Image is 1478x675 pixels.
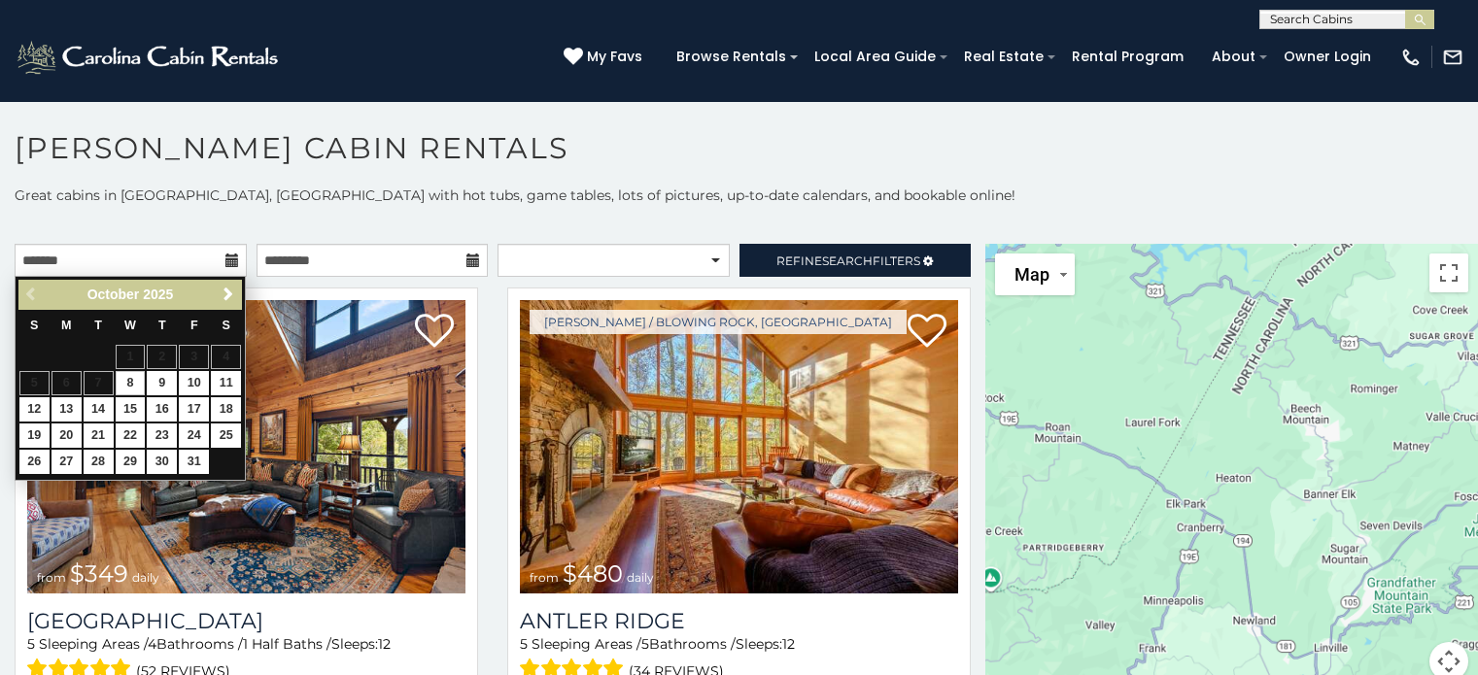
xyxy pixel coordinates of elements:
span: from [530,570,559,585]
span: Map [1014,264,1049,285]
img: 1714397585_thumbnail.jpeg [520,300,958,593]
a: 10 [179,371,209,395]
a: Rental Program [1062,42,1193,72]
span: Refine Filters [776,253,920,268]
a: 31 [179,450,209,474]
span: Next [221,287,236,302]
a: 9 [147,371,177,395]
span: Friday [190,319,198,332]
span: from [37,570,66,585]
a: 26 [19,450,50,474]
span: 4 [148,635,156,653]
a: 16 [147,397,177,422]
a: 14 [84,397,114,422]
a: 17 [179,397,209,422]
span: daily [627,570,654,585]
a: 11 [211,371,241,395]
a: 30 [147,450,177,474]
a: Browse Rentals [667,42,796,72]
span: Thursday [158,319,166,332]
button: Toggle fullscreen view [1429,253,1468,292]
a: from $480 daily [520,300,958,593]
span: Monday [61,319,72,332]
a: Local Area Guide [805,42,945,72]
a: 13 [52,397,82,422]
a: 12 [19,397,50,422]
a: Real Estate [954,42,1053,72]
span: $349 [70,559,128,588]
a: 8 [116,371,146,395]
a: 22 [116,423,146,448]
span: Saturday [223,319,230,332]
a: 19 [19,423,50,448]
a: 28 [84,450,114,474]
span: Tuesday [94,319,102,332]
a: Add to favorites [908,312,946,353]
a: 29 [116,450,146,474]
a: 27 [52,450,82,474]
span: 2025 [143,287,173,302]
a: 18 [211,397,241,422]
span: Wednesday [124,319,136,332]
span: Search [822,253,873,268]
button: Change map style [995,253,1075,295]
img: White-1-2.png [15,38,284,77]
a: [PERSON_NAME] / Blowing Rock, [GEOGRAPHIC_DATA] [530,310,907,334]
a: 20 [52,423,82,448]
a: About [1202,42,1265,72]
span: 5 [641,635,649,653]
a: Owner Login [1274,42,1381,72]
span: 1 Half Baths / [243,635,331,653]
span: daily [132,570,159,585]
span: 5 [520,635,528,653]
a: 23 [147,423,177,448]
a: Add to favorites [415,312,454,353]
a: RefineSearchFilters [739,244,972,277]
a: 21 [84,423,114,448]
img: phone-regular-white.png [1400,47,1422,68]
span: October [87,287,140,302]
a: from $349 daily [27,300,465,593]
span: 12 [782,635,795,653]
a: 25 [211,423,241,448]
span: 12 [378,635,391,653]
a: [GEOGRAPHIC_DATA] [27,608,465,634]
a: Antler Ridge [520,608,958,634]
a: 24 [179,423,209,448]
img: 1759438208_thumbnail.jpeg [27,300,465,593]
span: 5 [27,635,35,653]
img: mail-regular-white.png [1442,47,1463,68]
span: My Favs [587,47,642,67]
a: Next [216,283,240,307]
a: 15 [116,397,146,422]
span: $480 [563,559,623,588]
span: Sunday [30,319,38,332]
h3: Diamond Creek Lodge [27,608,465,634]
a: My Favs [564,47,647,68]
